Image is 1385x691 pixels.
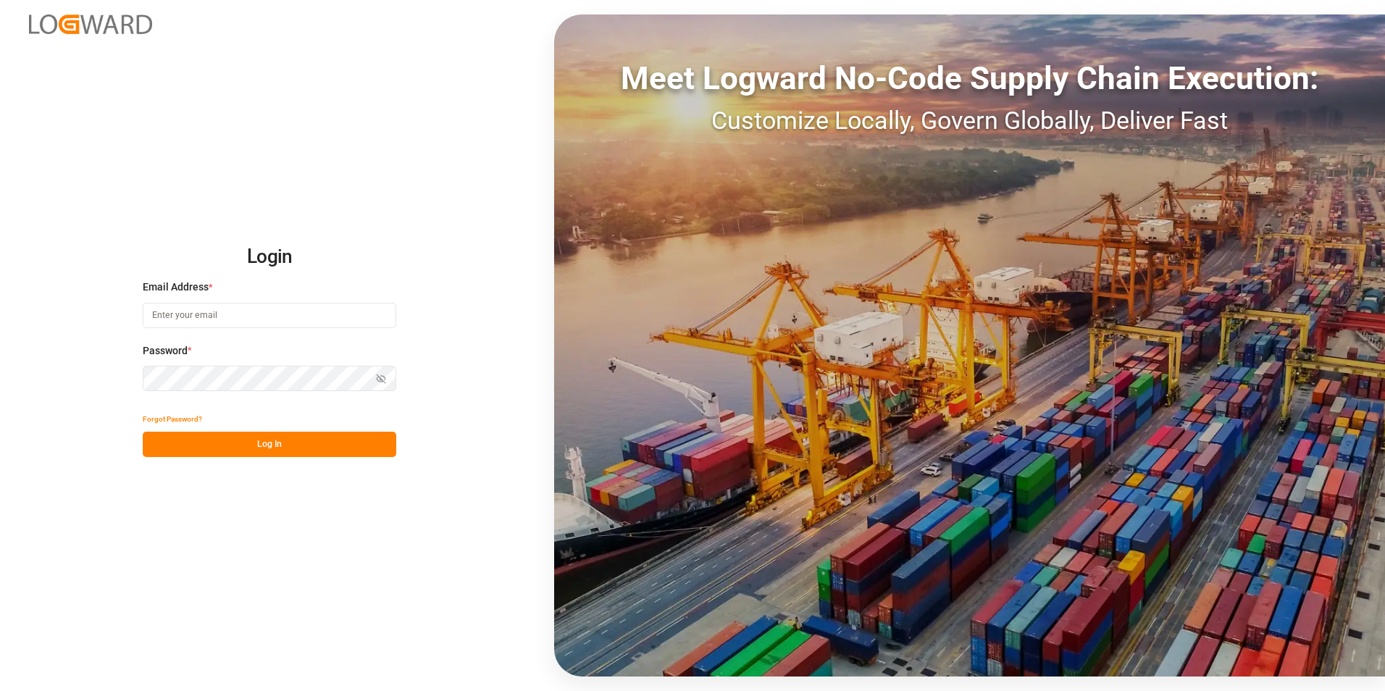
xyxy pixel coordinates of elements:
[554,102,1385,139] div: Customize Locally, Govern Globally, Deliver Fast
[143,432,396,457] button: Log In
[143,234,396,280] h2: Login
[143,343,188,359] span: Password
[29,14,152,34] img: Logward_new_orange.png
[143,303,396,328] input: Enter your email
[143,280,209,295] span: Email Address
[554,54,1385,102] div: Meet Logward No-Code Supply Chain Execution:
[143,406,202,432] button: Forgot Password?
